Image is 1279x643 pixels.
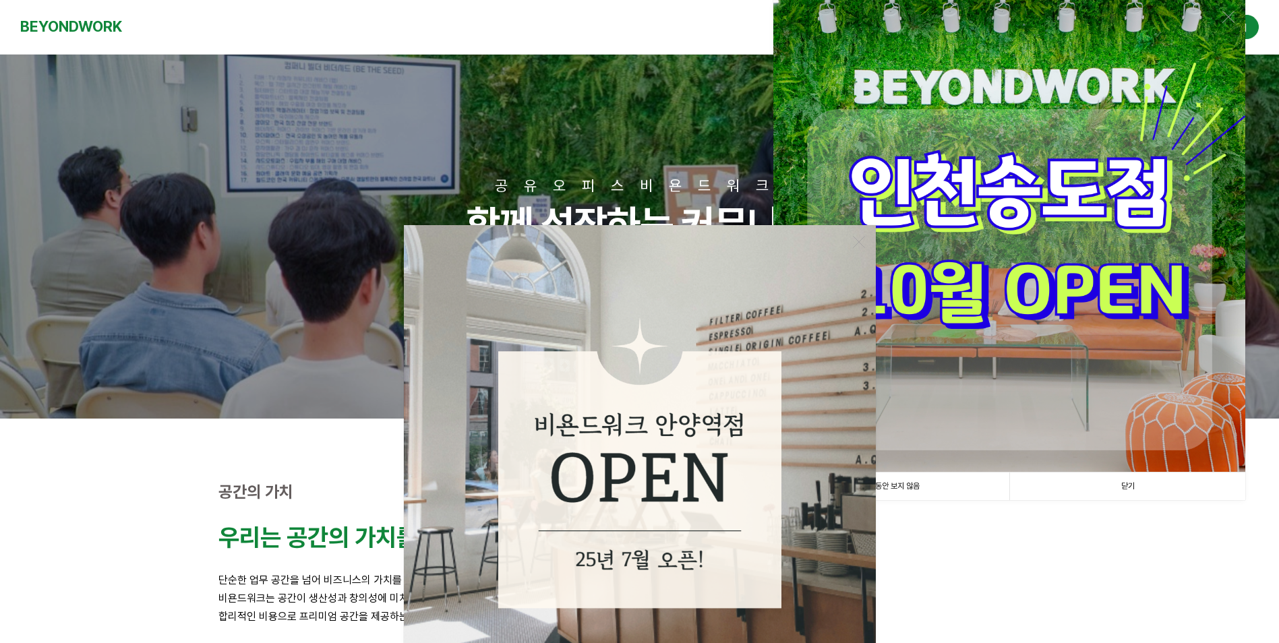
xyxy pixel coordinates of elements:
[20,14,122,39] a: BEYONDWORK
[1009,472,1245,500] a: 닫기
[773,472,1009,500] a: 1일 동안 보지 않음
[218,589,1061,607] p: 비욘드워크는 공간이 생산성과 창의성에 미치는 영향을 잘 알고 있습니다.
[218,482,293,501] strong: 공간의 가치
[218,607,1061,625] p: 합리적인 비용으로 프리미엄 공간을 제공하는 것이 비욘드워크의 철학입니다.
[218,571,1061,589] p: 단순한 업무 공간을 넘어 비즈니스의 가치를 높이는 영감의 공간을 만듭니다.
[218,523,512,552] strong: 우리는 공간의 가치를 높입니다.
